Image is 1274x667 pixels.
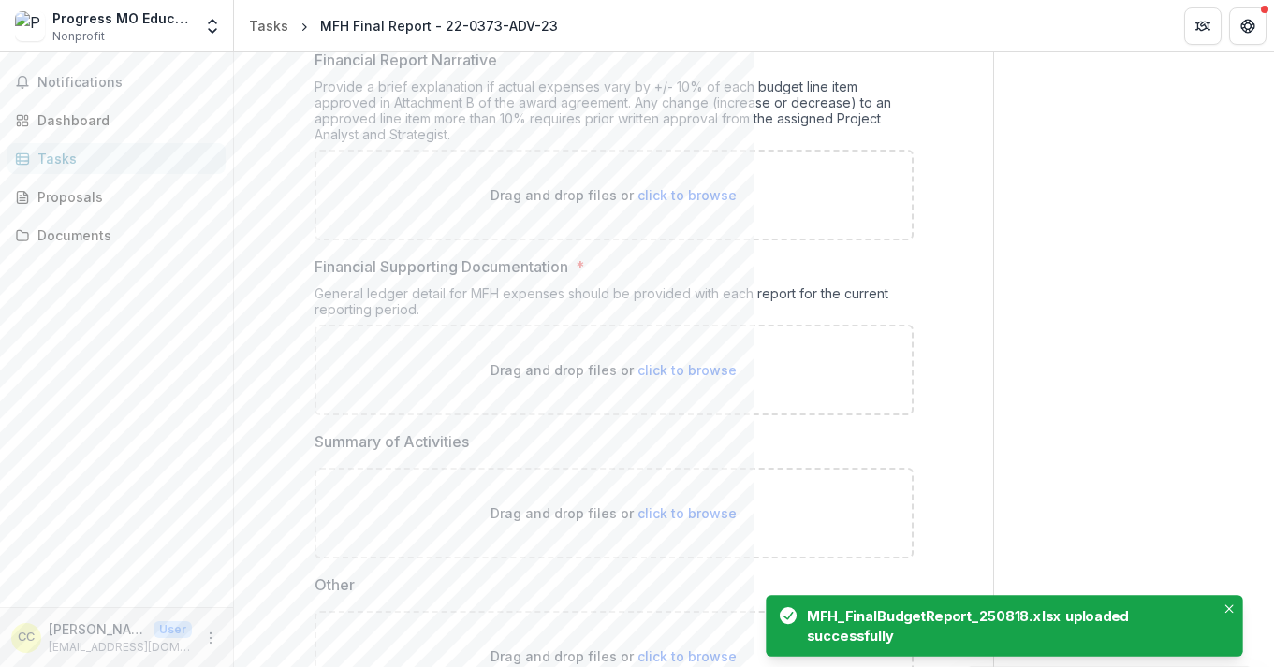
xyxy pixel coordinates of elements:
[491,503,737,523] p: Drag and drop files or
[37,149,211,168] div: Tasks
[15,11,45,41] img: Progress MO Education Fund
[7,181,226,212] a: Proposals
[1184,7,1222,45] button: Partners
[637,505,737,521] span: click to browse
[37,225,211,245] div: Documents
[37,110,211,130] div: Dashboard
[315,573,355,596] p: Other
[735,585,1274,667] div: Notifications-bottom-right
[7,220,226,251] a: Documents
[637,362,737,378] span: click to browse
[320,16,558,36] div: MFH Final Report - 22-0373-ADV-23
[249,16,288,36] div: Tasks
[637,648,737,664] span: click to browse
[637,187,737,203] span: click to browse
[52,28,105,45] span: Nonprofit
[242,12,296,39] a: Tasks
[199,627,222,649] button: More
[491,646,737,666] p: Drag and drop files or
[491,360,737,380] p: Drag and drop files or
[49,619,146,639] p: [PERSON_NAME]
[807,605,1208,646] div: MFH_FinalBudgetReport_250818.xlsx uploaded successfully
[49,639,192,656] p: [EMAIL_ADDRESS][DOMAIN_NAME]
[315,430,469,453] p: Summary of Activities
[7,67,226,97] button: Notifications
[315,285,914,325] div: General ledger detail for MFH expenses should be provided with each report for the current report...
[7,143,226,174] a: Tasks
[154,621,192,638] p: User
[37,75,218,91] span: Notifications
[315,49,497,71] p: Financial Report Narrative
[491,185,737,205] p: Drag and drop files or
[52,8,192,28] div: Progress MO Education Fund
[242,12,565,39] nav: breadcrumb
[7,105,226,136] a: Dashboard
[1229,7,1267,45] button: Get Help
[199,7,226,45] button: Open entity switcher
[18,631,35,644] div: Claire Cook-Callen
[37,187,211,207] div: Proposals
[1219,599,1239,619] button: Close
[315,79,914,150] div: Provide a brief explanation if actual expenses vary by +/- 10% of each budget line item approved ...
[315,255,568,278] p: Financial Supporting Documentation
